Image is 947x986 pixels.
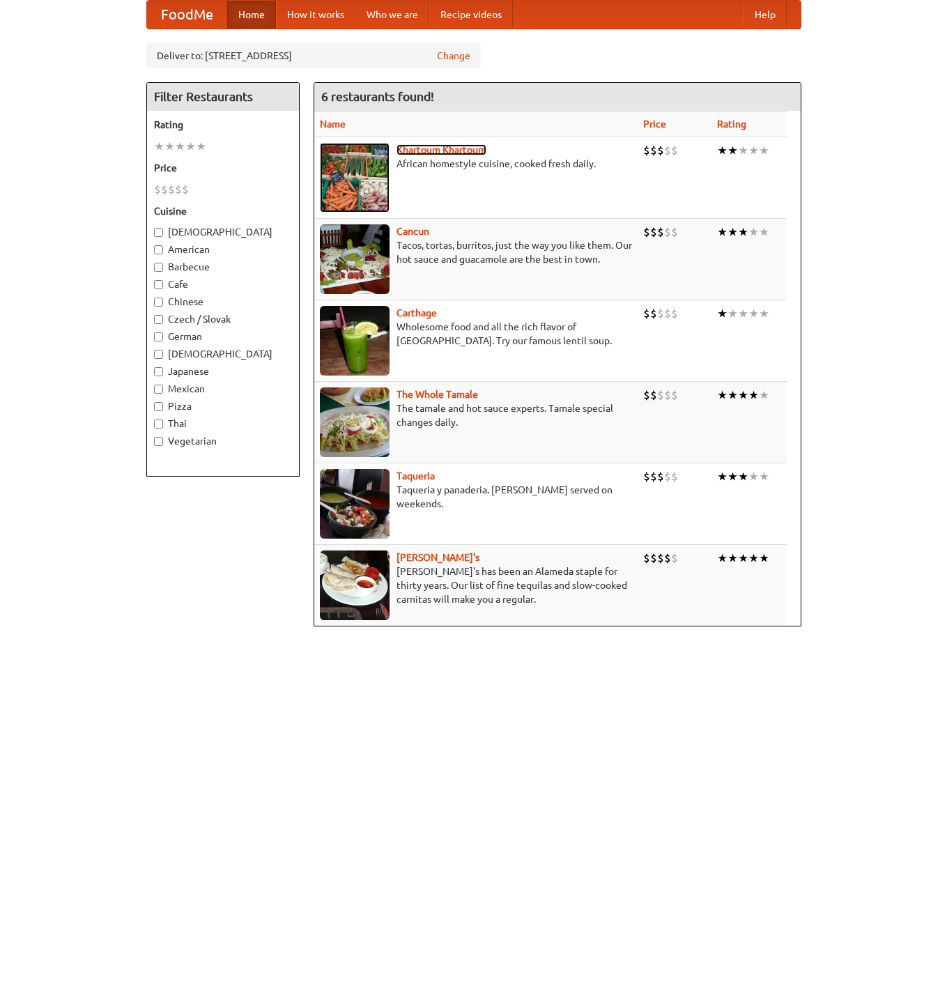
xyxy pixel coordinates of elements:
[717,118,746,130] a: Rating
[154,399,292,413] label: Pizza
[146,43,481,68] div: Deliver to: [STREET_ADDRESS]
[196,139,206,154] li: ★
[643,224,650,240] li: $
[650,143,657,158] li: $
[717,306,727,321] li: ★
[161,182,168,197] li: $
[154,245,163,254] input: American
[717,143,727,158] li: ★
[664,306,671,321] li: $
[175,139,185,154] li: ★
[154,402,163,411] input: Pizza
[748,143,759,158] li: ★
[671,306,678,321] li: $
[727,306,738,321] li: ★
[320,564,632,606] p: [PERSON_NAME]'s has been an Alameda staple for thirty years. Our list of fine tequilas and slow-c...
[671,143,678,158] li: $
[437,49,470,63] a: Change
[154,350,163,359] input: [DEMOGRAPHIC_DATA]
[738,550,748,566] li: ★
[643,550,650,566] li: $
[759,387,769,403] li: ★
[748,550,759,566] li: ★
[671,550,678,566] li: $
[154,434,292,448] label: Vegetarian
[154,260,292,274] label: Barbecue
[154,182,161,197] li: $
[154,204,292,218] h5: Cuisine
[154,225,292,239] label: [DEMOGRAPHIC_DATA]
[396,144,486,155] a: Khartoum Khartoum
[147,83,299,111] h4: Filter Restaurants
[650,387,657,403] li: $
[759,143,769,158] li: ★
[643,387,650,403] li: $
[320,143,390,213] img: khartoum.jpg
[671,469,678,484] li: $
[664,224,671,240] li: $
[227,1,276,29] a: Home
[320,387,390,457] img: wholetamale.jpg
[154,437,163,446] input: Vegetarian
[657,550,664,566] li: $
[748,387,759,403] li: ★
[748,469,759,484] li: ★
[320,320,632,348] p: Wholesome food and all the rich flavor of [GEOGRAPHIC_DATA]. Try our famous lentil soup.
[154,161,292,175] h5: Price
[396,226,429,237] b: Cancun
[429,1,513,29] a: Recipe videos
[185,139,196,154] li: ★
[727,469,738,484] li: ★
[320,224,390,294] img: cancun.jpg
[154,139,164,154] li: ★
[396,470,435,482] a: Taqueria
[748,224,759,240] li: ★
[320,306,390,376] img: carthage.jpg
[650,469,657,484] li: $
[643,143,650,158] li: $
[727,387,738,403] li: ★
[154,280,163,289] input: Cafe
[717,387,727,403] li: ★
[355,1,429,29] a: Who we are
[738,224,748,240] li: ★
[738,387,748,403] li: ★
[154,347,292,361] label: [DEMOGRAPHIC_DATA]
[154,312,292,326] label: Czech / Slovak
[320,469,390,539] img: taqueria.jpg
[664,143,671,158] li: $
[643,306,650,321] li: $
[717,550,727,566] li: ★
[154,367,163,376] input: Japanese
[759,550,769,566] li: ★
[650,306,657,321] li: $
[717,224,727,240] li: ★
[396,307,437,318] a: Carthage
[657,224,664,240] li: $
[643,118,666,130] a: Price
[154,228,163,237] input: [DEMOGRAPHIC_DATA]
[154,295,292,309] label: Chinese
[154,263,163,272] input: Barbecue
[154,315,163,324] input: Czech / Slovak
[320,118,346,130] a: Name
[321,90,434,103] ng-pluralize: 6 restaurants found!
[727,224,738,240] li: ★
[154,298,163,307] input: Chinese
[320,238,632,266] p: Tacos, tortas, burritos, just the way you like them. Our hot sauce and guacamole are the best in ...
[748,306,759,321] li: ★
[671,224,678,240] li: $
[154,419,163,429] input: Thai
[396,389,478,400] a: The Whole Tamale
[759,469,769,484] li: ★
[643,469,650,484] li: $
[154,118,292,132] h5: Rating
[320,157,632,171] p: African homestyle cuisine, cooked fresh daily.
[759,224,769,240] li: ★
[657,469,664,484] li: $
[650,224,657,240] li: $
